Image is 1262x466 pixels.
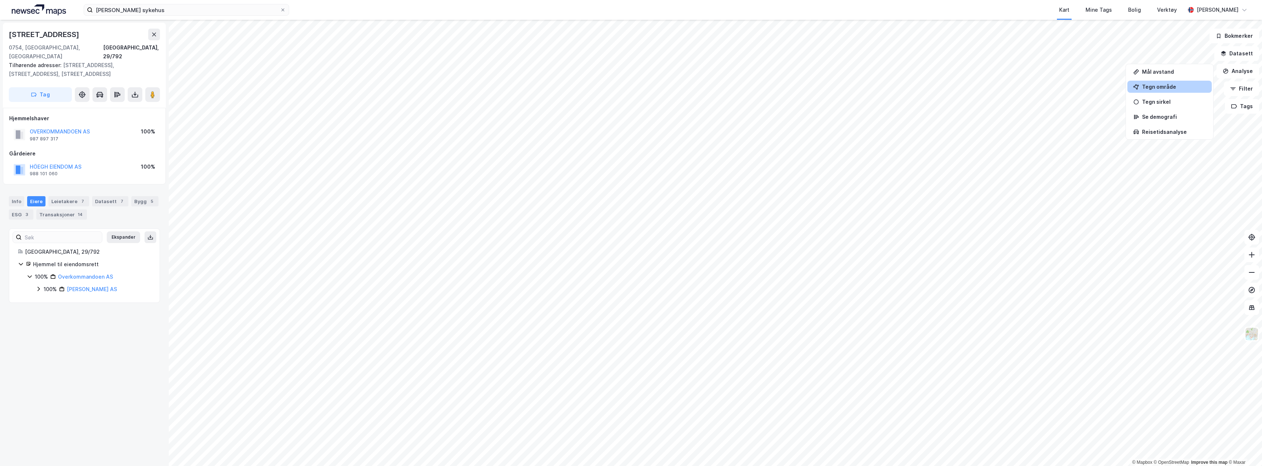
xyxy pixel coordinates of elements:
[1142,99,1206,105] div: Tegn sirkel
[131,196,158,206] div: Bygg
[1217,64,1259,78] button: Analyse
[1154,460,1189,465] a: OpenStreetMap
[67,286,117,292] a: [PERSON_NAME] AS
[1191,460,1228,465] a: Improve this map
[1157,5,1177,14] div: Verktøy
[93,4,280,15] input: Søk på adresse, matrikkel, gårdeiere, leietakere eller personer
[1225,431,1262,466] iframe: Chat Widget
[1142,69,1206,75] div: Mål avstand
[141,162,155,171] div: 100%
[1245,327,1259,341] img: Z
[9,61,154,78] div: [STREET_ADDRESS], [STREET_ADDRESS], [STREET_ADDRESS]
[1132,460,1152,465] a: Mapbox
[92,196,128,206] div: Datasett
[9,29,81,40] div: [STREET_ADDRESS]
[23,211,30,218] div: 3
[107,231,140,243] button: Ekspander
[1197,5,1239,14] div: [PERSON_NAME]
[48,196,89,206] div: Leietakere
[22,232,102,243] input: Søk
[148,198,156,205] div: 5
[58,274,113,280] a: Overkommandoen AS
[12,4,66,15] img: logo.a4113a55bc3d86da70a041830d287a7e.svg
[27,196,45,206] div: Eiere
[79,198,86,205] div: 7
[9,149,160,158] div: Gårdeiere
[1142,84,1206,90] div: Tegn område
[1059,5,1069,14] div: Kart
[35,272,48,281] div: 100%
[118,198,125,205] div: 7
[9,62,63,68] span: Tilhørende adresser:
[30,136,58,142] div: 987 897 317
[1224,81,1259,96] button: Filter
[36,209,87,220] div: Transaksjoner
[76,211,84,218] div: 14
[9,209,33,220] div: ESG
[1142,129,1206,135] div: Reisetidsanalyse
[1214,46,1259,61] button: Datasett
[1225,431,1262,466] div: Kontrollprogram for chat
[33,260,151,269] div: Hjemmel til eiendomsrett
[9,114,160,123] div: Hjemmelshaver
[1086,5,1112,14] div: Mine Tags
[1225,99,1259,114] button: Tags
[30,171,58,177] div: 988 101 060
[1142,114,1206,120] div: Se demografi
[9,43,103,61] div: 0754, [GEOGRAPHIC_DATA], [GEOGRAPHIC_DATA]
[1128,5,1141,14] div: Bolig
[1210,29,1259,43] button: Bokmerker
[9,87,72,102] button: Tag
[25,247,151,256] div: [GEOGRAPHIC_DATA], 29/792
[141,127,155,136] div: 100%
[44,285,57,294] div: 100%
[103,43,160,61] div: [GEOGRAPHIC_DATA], 29/792
[9,196,24,206] div: Info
